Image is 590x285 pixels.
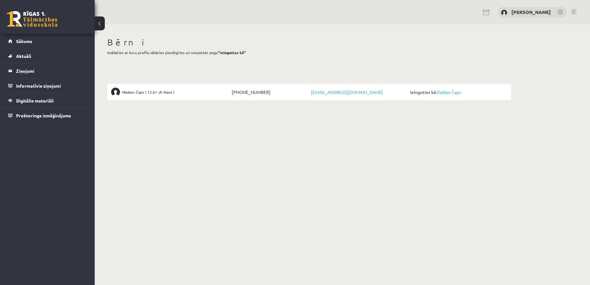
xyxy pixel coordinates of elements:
legend: Ziņojumi [16,64,87,78]
img: Jūlija Čapa [501,9,507,16]
a: Ziņojumi [8,64,87,78]
a: Digitālie materiāli [8,93,87,108]
span: Proktoringa izmēģinājums [16,113,71,118]
a: [PERSON_NAME] [511,9,551,15]
span: Digitālie materiāli [16,98,54,103]
a: Rīgas 1. Tālmācības vidusskola [7,11,57,27]
h1: Bērni [107,37,511,48]
a: Aktuāli [8,49,87,63]
a: Vladass Čaps [436,89,461,95]
span: Sākums [16,38,32,44]
p: Izvēlaties ar kuru profilu vēlaties pieslēgties un nospiežat pogu [107,50,511,55]
a: [EMAIL_ADDRESS][DOMAIN_NAME] [311,89,383,95]
img: Vladass Čaps [111,88,120,96]
span: Ielogoties kā [408,88,508,96]
span: [PHONE_NUMBER] [230,88,309,96]
a: Sākums [8,34,87,48]
a: Proktoringa izmēģinājums [8,108,87,123]
b: "Ielogoties kā" [218,50,246,55]
span: Vladass Čaps ( 12.b1 JK klase ) [122,88,175,96]
legend: Informatīvie ziņojumi [16,78,87,93]
span: Aktuāli [16,53,31,59]
a: Informatīvie ziņojumi [8,78,87,93]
